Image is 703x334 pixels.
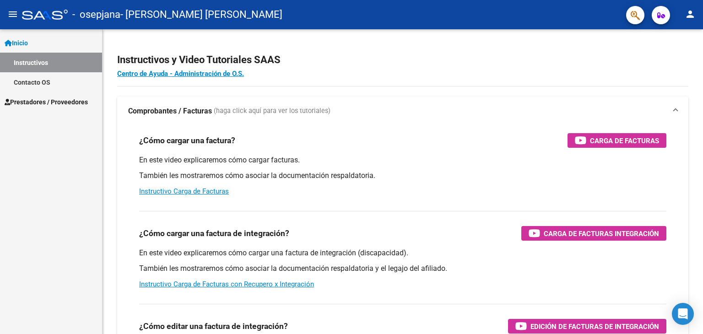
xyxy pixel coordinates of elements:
mat-icon: menu [7,9,18,20]
span: - [PERSON_NAME] [PERSON_NAME] [120,5,282,25]
mat-icon: person [685,9,696,20]
mat-expansion-panel-header: Comprobantes / Facturas (haga click aquí para ver los tutoriales) [117,97,688,126]
h2: Instructivos y Video Tutoriales SAAS [117,51,688,69]
h3: ¿Cómo editar una factura de integración? [139,320,288,333]
button: Edición de Facturas de integración [508,319,666,334]
a: Instructivo Carga de Facturas con Recupero x Integración [139,280,314,288]
span: Edición de Facturas de integración [530,321,659,332]
h3: ¿Cómo cargar una factura? [139,134,235,147]
button: Carga de Facturas Integración [521,226,666,241]
span: Prestadores / Proveedores [5,97,88,107]
span: Carga de Facturas [590,135,659,146]
div: Open Intercom Messenger [672,303,694,325]
span: - osepjana [72,5,120,25]
p: También les mostraremos cómo asociar la documentación respaldatoria. [139,171,666,181]
a: Centro de Ayuda - Administración de O.S. [117,70,244,78]
span: Carga de Facturas Integración [544,228,659,239]
a: Instructivo Carga de Facturas [139,187,229,195]
h3: ¿Cómo cargar una factura de integración? [139,227,289,240]
span: (haga click aquí para ver los tutoriales) [214,106,330,116]
button: Carga de Facturas [568,133,666,148]
span: Inicio [5,38,28,48]
strong: Comprobantes / Facturas [128,106,212,116]
p: En este video explicaremos cómo cargar facturas. [139,155,666,165]
p: También les mostraremos cómo asociar la documentación respaldatoria y el legajo del afiliado. [139,264,666,274]
p: En este video explicaremos cómo cargar una factura de integración (discapacidad). [139,248,666,258]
